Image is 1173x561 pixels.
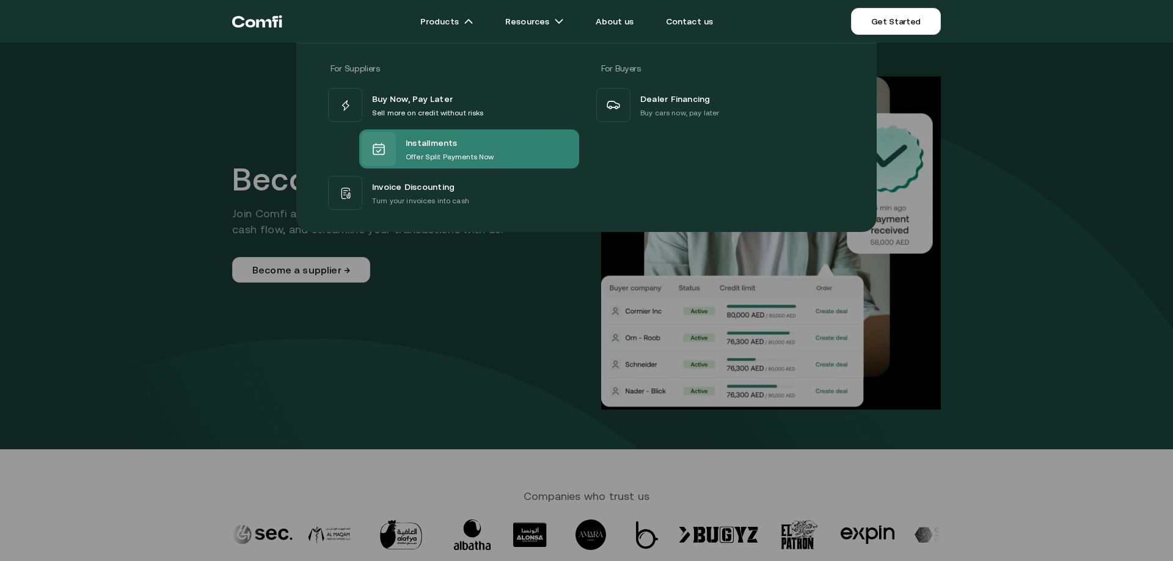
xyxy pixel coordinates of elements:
p: Sell more on credit without risks [372,107,484,119]
a: InstallmentsOffer Split Payments Now [326,125,579,173]
span: For Buyers [601,63,641,73]
img: arrow icons [464,16,473,26]
span: Installments [406,135,458,151]
p: Offer Split Payments Now [406,151,494,163]
a: Return to the top of the Comfi home page [232,3,282,40]
a: Get Started [851,8,941,35]
p: Turn your invoices into cash [372,195,469,207]
span: Dealer Financing [640,91,711,107]
a: Contact us [651,9,728,34]
img: arrow icons [554,16,564,26]
p: Buy cars now, pay later [640,107,719,119]
a: Resourcesarrow icons [491,9,579,34]
a: About us [581,9,648,34]
a: Buy Now, Pay LaterSell more on credit without risks [326,85,579,125]
span: For Suppliers [331,63,379,73]
a: Dealer FinancingBuy cars now, pay later [594,85,847,125]
span: Buy Now, Pay Later [372,91,453,107]
a: Productsarrow icons [406,9,488,34]
a: Invoice DiscountingTurn your invoices into cash [326,173,579,212]
span: Invoice Discounting [372,179,455,195]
